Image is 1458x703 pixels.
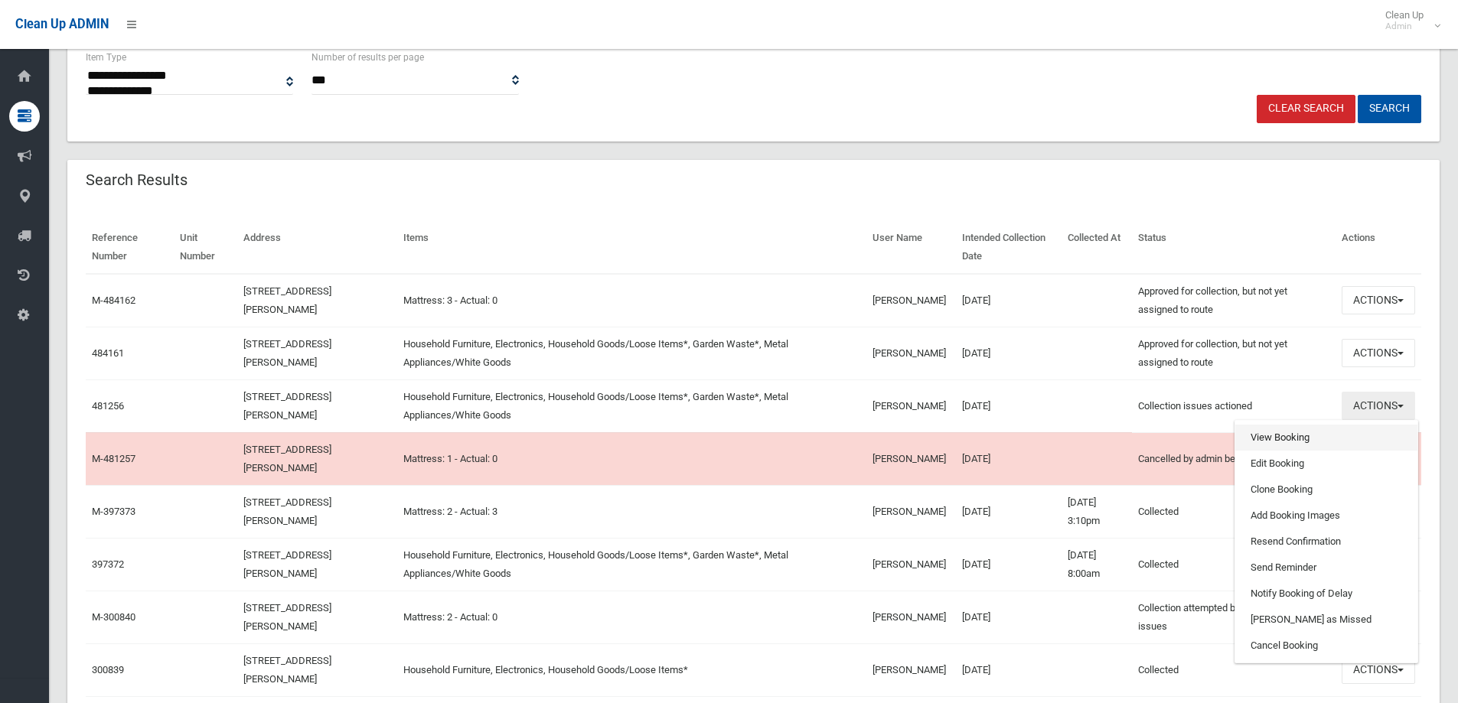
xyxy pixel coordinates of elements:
td: [DATE] [956,591,1062,643]
td: Approved for collection, but not yet assigned to route [1132,327,1336,379]
a: [STREET_ADDRESS][PERSON_NAME] [243,391,331,421]
td: [DATE] [956,643,1062,696]
a: [STREET_ADDRESS][PERSON_NAME] [243,602,331,632]
td: Cancelled by admin before cutoff [1132,432,1336,485]
a: Clear Search [1257,95,1355,123]
button: Search [1358,95,1421,123]
td: Household Furniture, Electronics, Household Goods/Loose Items*, Garden Waste*, Metal Appliances/W... [397,327,866,379]
a: [STREET_ADDRESS][PERSON_NAME] [243,285,331,315]
td: Mattress: 2 - Actual: 0 [397,591,866,643]
td: [DATE] [956,485,1062,538]
td: [DATE] [956,379,1062,432]
a: Add Booking Images [1235,503,1417,529]
a: 481256 [92,400,124,412]
td: [PERSON_NAME] [866,274,956,327]
td: [PERSON_NAME] [866,591,956,643]
th: Reference Number [86,221,174,274]
a: M-484162 [92,295,135,306]
small: Admin [1385,21,1424,32]
td: [PERSON_NAME] [866,538,956,591]
td: Collected [1132,485,1336,538]
a: [STREET_ADDRESS][PERSON_NAME] [243,338,331,368]
th: Items [397,221,866,274]
td: Household Furniture, Electronics, Household Goods/Loose Items*, Garden Waste*, Metal Appliances/W... [397,538,866,591]
td: Collection attempted but driver reported issues [1132,591,1336,643]
th: Collected At [1062,221,1132,274]
a: Clone Booking [1235,477,1417,503]
th: Status [1132,221,1336,274]
a: [STREET_ADDRESS][PERSON_NAME] [243,496,331,526]
a: [PERSON_NAME] as Missed [1235,607,1417,633]
td: [DATE] [956,274,1062,327]
td: Collected [1132,643,1336,696]
a: M-397373 [92,506,135,517]
span: Clean Up ADMIN [15,17,109,31]
a: [STREET_ADDRESS][PERSON_NAME] [243,655,331,685]
td: [PERSON_NAME] [866,432,956,485]
a: 397372 [92,558,124,570]
td: [DATE] [956,327,1062,379]
button: Actions [1342,339,1415,367]
th: User Name [866,221,956,274]
th: Intended Collection Date [956,221,1062,274]
td: Mattress: 1 - Actual: 0 [397,432,866,485]
td: [PERSON_NAME] [866,485,956,538]
td: [DATE] [956,538,1062,591]
th: Actions [1336,221,1421,274]
td: [PERSON_NAME] [866,643,956,696]
td: Mattress: 3 - Actual: 0 [397,274,866,327]
button: Actions [1342,656,1415,684]
td: Household Furniture, Electronics, Household Goods/Loose Items* [397,643,866,696]
a: 300839 [92,664,124,675]
a: Edit Booking [1235,451,1417,477]
td: Mattress: 2 - Actual: 3 [397,485,866,538]
td: Collection issues actioned [1132,379,1336,432]
td: Household Furniture, Electronics, Household Goods/Loose Items*, Garden Waste*, Metal Appliances/W... [397,379,866,432]
a: M-300840 [92,611,135,623]
td: [DATE] [956,432,1062,485]
a: M-481257 [92,453,135,464]
label: Number of results per page [311,49,424,66]
a: Resend Confirmation [1235,529,1417,555]
header: Search Results [67,165,206,195]
td: [PERSON_NAME] [866,327,956,379]
a: [STREET_ADDRESS][PERSON_NAME] [243,444,331,474]
label: Item Type [86,49,126,66]
button: Actions [1342,392,1415,420]
a: 484161 [92,347,124,359]
td: Approved for collection, but not yet assigned to route [1132,274,1336,327]
th: Address [237,221,396,274]
a: Notify Booking of Delay [1235,581,1417,607]
a: View Booking [1235,425,1417,451]
a: [STREET_ADDRESS][PERSON_NAME] [243,549,331,579]
a: Cancel Booking [1235,633,1417,659]
td: [PERSON_NAME] [866,379,956,432]
th: Unit Number [174,221,237,274]
td: [DATE] 3:10pm [1062,485,1132,538]
a: Send Reminder [1235,555,1417,581]
button: Actions [1342,286,1415,314]
td: Collected [1132,538,1336,591]
td: [DATE] 8:00am [1062,538,1132,591]
span: Clean Up [1378,9,1439,32]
